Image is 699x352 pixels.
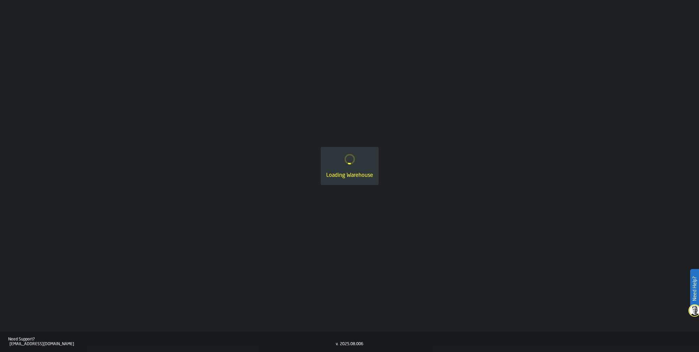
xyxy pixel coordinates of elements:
label: Need Help? [691,270,698,308]
a: Need Support?[EMAIL_ADDRESS][DOMAIN_NAME] [8,337,336,347]
div: v. [336,342,338,347]
div: 2025.08.006 [340,342,363,347]
div: Loading Warehouse [326,171,373,180]
div: Need Support? [8,337,336,342]
div: [EMAIL_ADDRESS][DOMAIN_NAME] [10,342,336,347]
